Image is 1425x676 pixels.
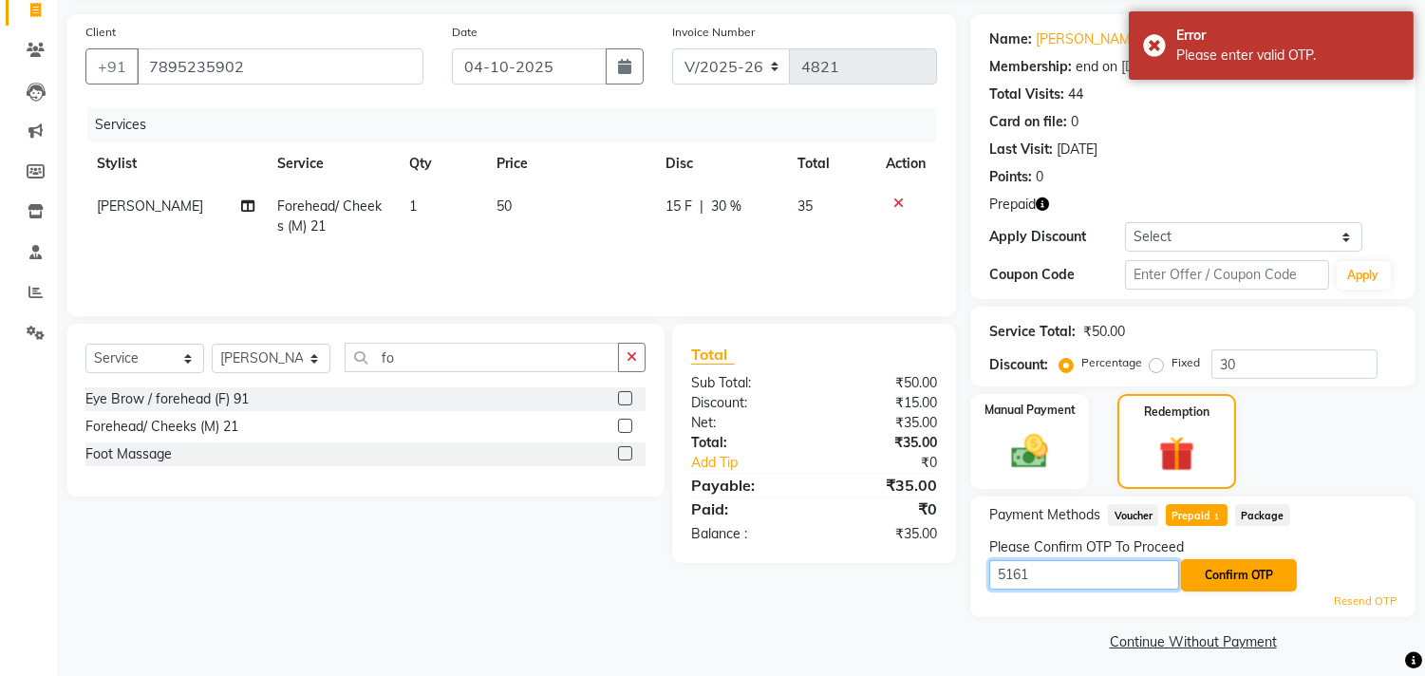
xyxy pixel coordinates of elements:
span: 35 [797,197,813,215]
a: Resend OTP [1334,593,1397,610]
div: ₹50.00 [1083,322,1125,342]
div: Last Visit: [989,140,1053,160]
div: Discount: [677,393,815,413]
span: Payment Methods [989,505,1100,525]
label: Manual Payment [984,402,1076,419]
a: [PERSON_NAME] [1036,29,1142,49]
div: Total: [677,433,815,453]
div: ₹35.00 [815,474,952,497]
span: Total [691,345,735,365]
span: Voucher [1108,504,1158,526]
span: | [700,197,703,216]
div: Points: [989,167,1032,187]
input: Search by Name/Mobile/Email/Code [137,48,423,84]
span: 1 [1211,512,1222,523]
span: 1 [409,197,417,215]
th: Price [485,142,654,185]
label: Redemption [1144,404,1209,421]
span: 50 [497,197,512,215]
button: Confirm OTP [1181,559,1297,591]
div: end on [DATE] [1076,57,1162,77]
div: Discount: [989,355,1048,375]
th: Total [786,142,875,185]
div: Foot Massage [85,444,172,464]
label: Invoice Number [672,24,755,41]
label: Client [85,24,116,41]
input: Search or Scan [345,343,619,372]
div: Card on file: [989,112,1067,132]
div: Please enter valid OTP. [1176,46,1399,66]
th: Qty [398,142,485,185]
a: Continue Without Payment [974,632,1412,652]
span: Forehead/ Cheeks (M) 21 [277,197,382,235]
div: Service Total: [989,322,1076,342]
div: ₹35.00 [815,524,952,544]
div: Coupon Code [989,265,1125,285]
div: Please Confirm OTP To Proceed [989,537,1397,557]
div: 0 [1071,112,1078,132]
div: Services [87,107,951,142]
label: Fixed [1172,354,1200,371]
div: [DATE] [1057,140,1097,160]
div: ₹15.00 [815,393,952,413]
input: Enter Offer / Coupon Code [1125,260,1328,290]
span: 30 % [711,197,741,216]
input: Enter OTP [989,560,1179,590]
div: ₹35.00 [815,433,952,453]
div: Name: [989,29,1032,49]
div: Payable: [677,474,815,497]
div: Sub Total: [677,373,815,393]
div: ₹0 [837,453,952,473]
th: Stylist [85,142,266,185]
label: Date [452,24,478,41]
div: ₹50.00 [815,373,952,393]
div: Total Visits: [989,84,1064,104]
div: Eye Brow / forehead (F) 91 [85,389,249,409]
div: Paid: [677,498,815,520]
span: Prepaid [989,195,1036,215]
div: Error [1176,26,1399,46]
span: Prepaid [1166,504,1228,526]
img: _gift.svg [1148,432,1205,476]
div: ₹0 [815,498,952,520]
div: Balance : [677,524,815,544]
div: 0 [1036,167,1043,187]
div: 44 [1068,84,1083,104]
th: Action [874,142,937,185]
img: _cash.svg [1000,430,1059,473]
button: +91 [85,48,139,84]
th: Service [266,142,397,185]
span: Package [1235,504,1290,526]
div: Forehead/ Cheeks (M) 21 [85,417,238,437]
div: Apply Discount [989,227,1125,247]
span: 15 F [666,197,692,216]
label: Percentage [1081,354,1142,371]
div: ₹35.00 [815,413,952,433]
a: Add Tip [677,453,837,473]
span: [PERSON_NAME] [97,197,203,215]
div: Net: [677,413,815,433]
th: Disc [654,142,786,185]
div: Membership: [989,57,1072,77]
button: Apply [1337,261,1391,290]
